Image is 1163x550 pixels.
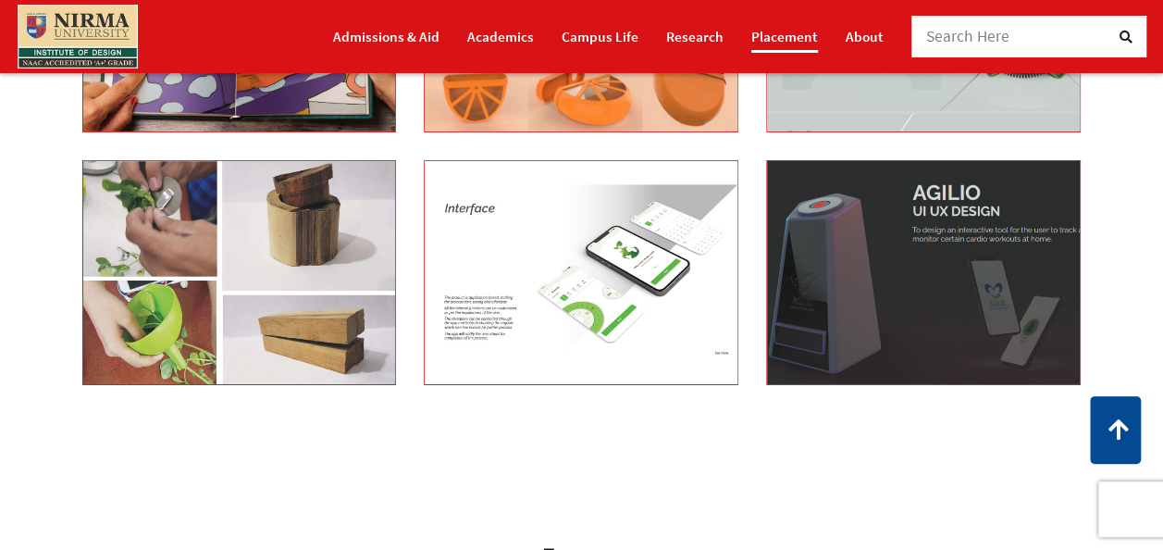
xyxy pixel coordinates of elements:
span: Search Here [926,26,1010,46]
a: Research [666,20,724,53]
img: Prachi Bhagchandani [767,161,1080,384]
a: Admissions & Aid [333,20,439,53]
img: Hetavi Nakum [83,161,396,384]
a: Placement [751,20,818,53]
img: Labhanshu Sugandhi [425,161,737,384]
img: main_logo [18,5,138,69]
a: Academics [467,20,534,53]
a: Campus Life [562,20,638,53]
a: About [846,20,884,53]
